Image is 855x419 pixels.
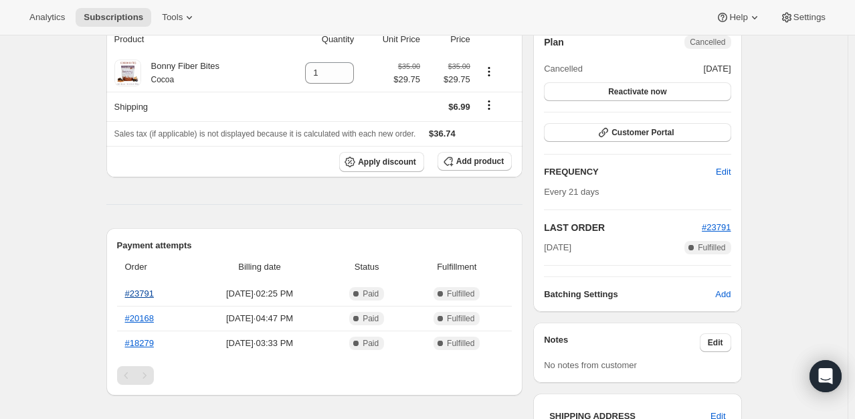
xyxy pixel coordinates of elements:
[716,165,731,179] span: Edit
[125,313,154,323] a: #20168
[358,25,424,54] th: Unit Price
[125,338,154,348] a: #18279
[195,312,324,325] span: [DATE] · 04:47 PM
[438,152,512,171] button: Add product
[409,260,504,274] span: Fulfillment
[544,288,715,301] h6: Batching Settings
[363,313,379,324] span: Paid
[276,25,358,54] th: Quantity
[84,12,143,23] span: Subscriptions
[544,187,599,197] span: Every 21 days
[429,129,456,139] span: $36.74
[448,102,470,112] span: $6.99
[702,221,731,234] button: #23791
[772,8,834,27] button: Settings
[544,35,564,49] h2: Plan
[363,338,379,349] span: Paid
[708,161,739,183] button: Edit
[456,156,504,167] span: Add product
[424,25,474,54] th: Price
[125,288,154,299] a: #23791
[195,260,324,274] span: Billing date
[810,360,842,392] div: Open Intercom Messenger
[698,242,725,253] span: Fulfilled
[544,82,731,101] button: Reactivate now
[707,284,739,305] button: Add
[117,239,512,252] h2: Payment attempts
[447,288,474,299] span: Fulfilled
[700,333,731,352] button: Edit
[114,129,416,139] span: Sales tax (if applicable) is not displayed because it is calculated with each new order.
[339,152,424,172] button: Apply discount
[793,12,826,23] span: Settings
[544,62,583,76] span: Cancelled
[117,252,192,282] th: Order
[141,60,220,86] div: Bonny Fiber Bites
[544,241,571,254] span: [DATE]
[76,8,151,27] button: Subscriptions
[114,60,141,86] img: product img
[195,337,324,350] span: [DATE] · 03:33 PM
[358,157,416,167] span: Apply discount
[702,222,731,232] a: #23791
[447,338,474,349] span: Fulfilled
[715,288,731,301] span: Add
[544,165,716,179] h2: FREQUENCY
[154,8,204,27] button: Tools
[363,288,379,299] span: Paid
[448,62,470,70] small: $35.00
[393,73,420,86] span: $29.75
[398,62,420,70] small: $35.00
[151,75,175,84] small: Cocoa
[690,37,725,48] span: Cancelled
[544,123,731,142] button: Customer Portal
[117,366,512,385] nav: Pagination
[21,8,73,27] button: Analytics
[544,221,702,234] h2: LAST ORDER
[608,86,666,97] span: Reactivate now
[704,62,731,76] span: [DATE]
[708,8,769,27] button: Help
[106,25,276,54] th: Product
[332,260,401,274] span: Status
[195,287,324,301] span: [DATE] · 02:25 PM
[478,98,500,112] button: Shipping actions
[162,12,183,23] span: Tools
[478,64,500,79] button: Product actions
[29,12,65,23] span: Analytics
[729,12,747,23] span: Help
[106,92,276,121] th: Shipping
[447,313,474,324] span: Fulfilled
[611,127,674,138] span: Customer Portal
[544,360,637,370] span: No notes from customer
[708,337,723,348] span: Edit
[428,73,470,86] span: $29.75
[544,333,700,352] h3: Notes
